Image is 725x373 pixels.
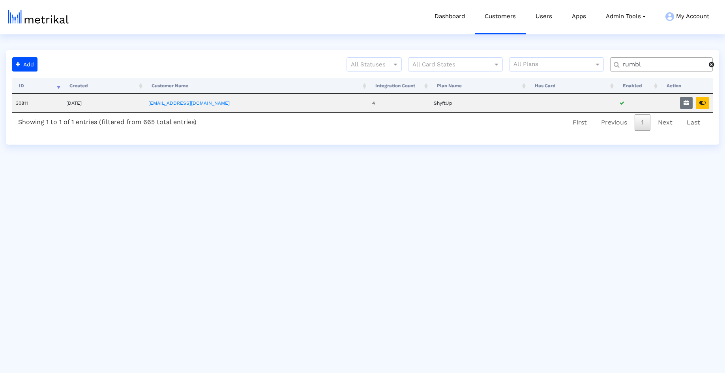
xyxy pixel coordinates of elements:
[616,78,659,94] th: Enabled: activate to sort column ascending
[368,94,430,112] td: 4
[617,60,709,69] input: Customer Name
[594,114,634,131] a: Previous
[635,114,650,131] a: 1
[665,12,674,21] img: my-account-menu-icon.png
[651,114,679,131] a: Next
[148,100,230,106] a: [EMAIL_ADDRESS][DOMAIN_NAME]
[659,78,713,94] th: Action
[12,78,62,94] th: ID: activate to sort column ascending
[412,60,484,70] input: All Card States
[8,10,69,24] img: metrical-logo-light.png
[513,60,595,70] input: All Plans
[12,94,62,112] td: 30811
[680,114,707,131] a: Last
[62,78,144,94] th: Created: activate to sort column ascending
[430,78,528,94] th: Plan Name: activate to sort column ascending
[430,94,528,112] td: ShyftUp
[12,113,203,129] div: Showing 1 to 1 of 1 entries (filtered from 665 total entries)
[528,78,616,94] th: Has Card: activate to sort column ascending
[368,78,430,94] th: Integration Count: activate to sort column ascending
[144,78,368,94] th: Customer Name: activate to sort column ascending
[62,94,144,112] td: [DATE]
[566,114,594,131] a: First
[12,57,37,72] button: Add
